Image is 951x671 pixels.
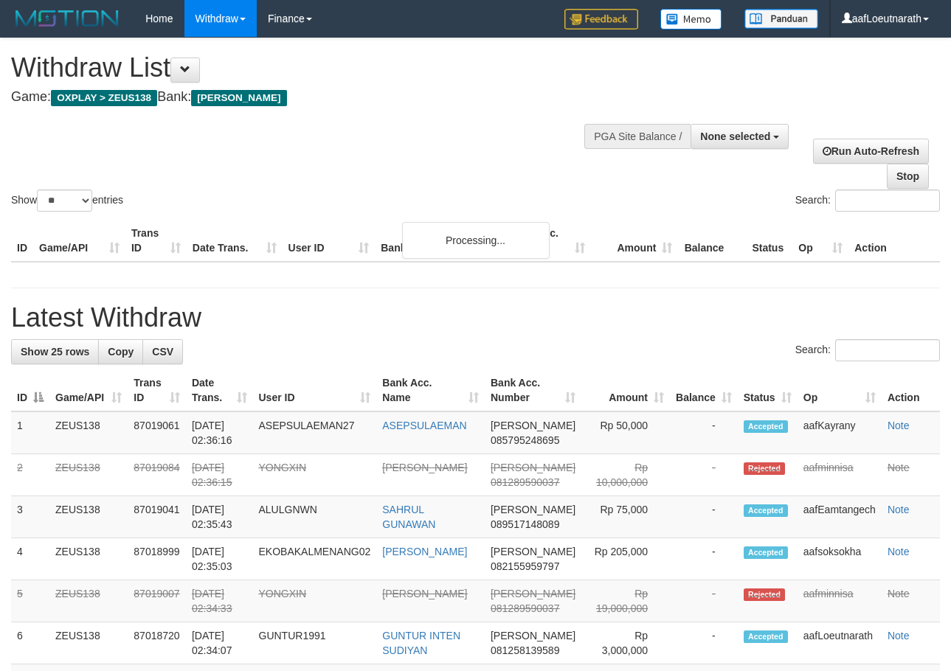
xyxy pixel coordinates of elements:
th: Op [792,220,848,262]
span: Copy 089517148089 to clipboard [491,518,559,530]
td: EKOBAKALMENANG02 [253,538,377,580]
th: Bank Acc. Name [375,220,502,262]
td: [DATE] 02:34:07 [186,622,253,664]
td: - [670,411,738,454]
span: None selected [700,131,770,142]
td: 1 [11,411,49,454]
a: Note [888,546,910,557]
th: ID [11,220,33,262]
td: Rp 50,000 [581,411,670,454]
span: [PERSON_NAME] [491,630,575,642]
td: 87019041 [128,496,186,538]
td: 5 [11,580,49,622]
h4: Game: Bank: [11,90,619,105]
span: CSV [152,346,173,358]
a: Copy [98,339,143,364]
td: Rp 19,000,000 [581,580,670,622]
td: Rp 205,000 [581,538,670,580]
span: Show 25 rows [21,346,89,358]
img: panduan.png [744,9,818,29]
a: Run Auto-Refresh [813,139,929,164]
td: YONGXIN [253,454,377,496]
td: aafsoksokha [798,538,882,580]
td: Rp 3,000,000 [581,622,670,664]
td: - [670,454,738,496]
a: Note [888,462,910,473]
span: [PERSON_NAME] [491,546,575,557]
span: [PERSON_NAME] [491,504,575,515]
th: Balance [678,220,746,262]
a: Note [888,420,910,431]
th: Bank Acc. Name: activate to sort column ascending [376,369,485,411]
span: Copy 081289590037 to clipboard [491,602,559,614]
th: Game/API: activate to sort column ascending [49,369,128,411]
th: Status: activate to sort column ascending [738,369,798,411]
span: Copy [108,346,134,358]
td: ZEUS138 [49,622,128,664]
select: Showentries [37,190,92,212]
td: aafminnisa [798,454,882,496]
td: [DATE] 02:36:16 [186,411,253,454]
td: aafLoeutnarath [798,622,882,664]
a: [PERSON_NAME] [382,588,467,599]
th: Balance: activate to sort column ascending [670,369,738,411]
span: Accepted [744,420,788,433]
div: Processing... [402,222,550,259]
th: Date Trans.: activate to sort column ascending [186,369,253,411]
a: CSV [142,339,183,364]
a: Note [888,630,910,642]
th: User ID [283,220,376,262]
td: [DATE] 02:35:43 [186,496,253,538]
th: Bank Acc. Number [503,220,591,262]
th: Amount [591,220,679,262]
td: - [670,622,738,664]
span: OXPLAY > ZEUS138 [51,90,157,106]
a: GUNTUR INTEN SUDIYAN [382,630,460,656]
td: 2 [11,454,49,496]
span: Accepted [744,546,788,559]
td: YONGXIN [253,580,377,622]
td: 3 [11,496,49,538]
span: [PERSON_NAME] [191,90,286,106]
td: ZEUS138 [49,454,128,496]
span: Copy 081289590037 to clipboard [491,476,559,488]
td: ZEUS138 [49,496,128,538]
a: ASEPSULAEMAN [382,420,466,431]
img: MOTION_logo.png [11,7,123,29]
h1: Latest Withdraw [11,303,940,333]
button: None selected [691,124,789,149]
td: - [670,580,738,622]
a: Show 25 rows [11,339,99,364]
td: ZEUS138 [49,538,128,580]
a: [PERSON_NAME] [382,462,467,473]
th: Op: activate to sort column ascending [798,369,882,411]
label: Search: [795,190,940,212]
th: Action [882,369,940,411]
span: Rejected [744,462,785,475]
td: Rp 75,000 [581,496,670,538]
th: Game/API [33,220,125,262]
td: aafminnisa [798,580,882,622]
td: 87019061 [128,411,186,454]
td: 4 [11,538,49,580]
span: Accepted [744,630,788,643]
a: SAHRUL GUNAWAN [382,504,435,530]
a: Note [888,588,910,599]
span: [PERSON_NAME] [491,420,575,431]
td: 87019084 [128,454,186,496]
a: Stop [887,164,929,189]
span: Copy 081258139589 to clipboard [491,644,559,656]
span: Copy 082155959797 to clipboard [491,560,559,572]
td: 6 [11,622,49,664]
th: Trans ID [125,220,187,262]
td: 87018999 [128,538,186,580]
td: - [670,538,738,580]
span: Rejected [744,588,785,601]
span: [PERSON_NAME] [491,462,575,473]
span: Copy 085795248695 to clipboard [491,434,559,446]
td: ASEPSULAEMAN27 [253,411,377,454]
td: ALULGNWN [253,496,377,538]
th: Bank Acc. Number: activate to sort column ascending [485,369,581,411]
a: [PERSON_NAME] [382,546,467,557]
td: [DATE] 02:34:33 [186,580,253,622]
